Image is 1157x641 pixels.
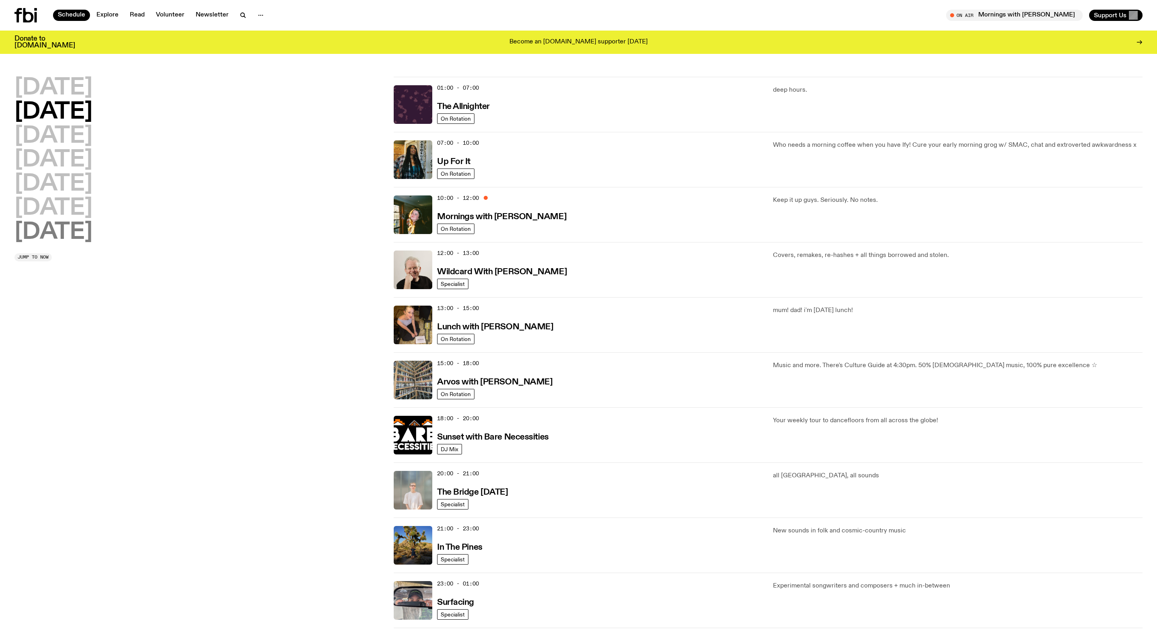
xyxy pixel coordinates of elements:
a: Wildcard With [PERSON_NAME] [437,266,567,276]
span: Specialist [441,556,465,562]
p: Who needs a morning coffee when you have Ify! Cure your early morning grog w/ SMAC, chat and extr... [773,140,1143,150]
span: 23:00 - 01:00 [437,580,479,588]
h3: Lunch with [PERSON_NAME] [437,323,553,331]
button: [DATE] [14,173,92,195]
a: DJ Mix [437,444,462,454]
span: DJ Mix [441,446,458,452]
a: Schedule [53,10,90,21]
h3: The Allnighter [437,103,490,111]
span: 15:00 - 18:00 [437,360,479,367]
a: Read [125,10,149,21]
p: New sounds in folk and cosmic-country music [773,526,1143,536]
button: [DATE] [14,149,92,171]
button: [DATE] [14,77,92,99]
h3: Up For It [437,158,470,166]
span: On Rotation [441,391,471,397]
p: Your weekly tour to dancefloors from all across the globe! [773,416,1143,425]
a: On Rotation [437,113,474,124]
img: Ify - a Brown Skin girl with black braided twists, looking up to the side with her tongue stickin... [394,140,432,179]
p: Experimental songwriters and composers + much in-between [773,581,1143,591]
span: 21:00 - 23:00 [437,525,479,532]
button: On AirMornings with [PERSON_NAME] [946,10,1083,21]
span: On Rotation [441,115,471,121]
a: Newsletter [191,10,233,21]
h3: The Bridge [DATE] [437,488,508,497]
a: Up For It [437,156,470,166]
a: Arvos with [PERSON_NAME] [437,376,552,386]
img: A corner shot of the fbi music library [394,361,432,399]
h3: Surfacing [437,598,474,607]
span: Specialist [441,281,465,287]
img: Stuart is smiling charmingly, wearing a black t-shirt against a stark white background. [394,251,432,289]
p: Become an [DOMAIN_NAME] supporter [DATE] [509,39,648,46]
a: Specialist [437,279,468,289]
span: 07:00 - 10:00 [437,139,479,147]
span: 20:00 - 21:00 [437,470,479,477]
p: all [GEOGRAPHIC_DATA], all sounds [773,471,1143,481]
h3: Sunset with Bare Necessities [437,433,549,442]
button: [DATE] [14,125,92,148]
img: SLC lunch cover [394,306,432,344]
h3: Donate to [DOMAIN_NAME] [14,35,75,49]
a: On Rotation [437,224,474,234]
span: 13:00 - 15:00 [437,304,479,312]
button: [DATE] [14,221,92,244]
span: Specialist [441,501,465,507]
p: Covers, remakes, re-hashes + all things borrowed and stolen. [773,251,1143,260]
p: mum! dad! i'm [DATE] lunch! [773,306,1143,315]
a: Mornings with [PERSON_NAME] [437,211,566,221]
a: In The Pines [437,542,482,552]
a: Specialist [437,609,468,620]
span: 18:00 - 20:00 [437,415,479,422]
a: On Rotation [437,168,474,179]
a: Lunch with [PERSON_NAME] [437,321,553,331]
span: On Rotation [441,226,471,232]
span: 12:00 - 13:00 [437,249,479,257]
p: deep hours. [773,85,1143,95]
span: On Rotation [441,336,471,342]
a: Volunteer [151,10,189,21]
img: Bare Necessities [394,416,432,454]
button: [DATE] [14,197,92,220]
h3: Mornings with [PERSON_NAME] [437,213,566,221]
a: On Rotation [437,334,474,344]
a: Specialist [437,554,468,565]
span: 01:00 - 07:00 [437,84,479,92]
p: Keep it up guys. Seriously. No notes. [773,195,1143,205]
img: Freya smiles coyly as she poses for the image. [394,195,432,234]
a: Surfacing [437,597,474,607]
span: Specialist [441,611,465,617]
h3: Wildcard With [PERSON_NAME] [437,268,567,276]
span: 10:00 - 12:00 [437,194,479,202]
a: Sunset with Bare Necessities [437,431,549,442]
span: Jump to now [18,255,49,259]
a: On Rotation [437,389,474,399]
a: Specialist [437,499,468,510]
h3: In The Pines [437,543,482,552]
button: Support Us [1089,10,1143,21]
button: Jump to now [14,253,52,261]
span: Support Us [1094,12,1126,19]
a: Explore [92,10,123,21]
img: Mara stands in front of a frosted glass wall wearing a cream coloured t-shirt and black glasses. ... [394,471,432,510]
a: The Bridge [DATE] [437,487,508,497]
span: On Rotation [441,171,471,177]
a: The Allnighter [437,101,490,111]
img: Johanna stands in the middle distance amongst a desert scene with large cacti and trees. She is w... [394,526,432,565]
p: Music and more. There's Culture Guide at 4:30pm. 50% [DEMOGRAPHIC_DATA] music, 100% pure excellen... [773,361,1143,370]
button: [DATE] [14,101,92,123]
